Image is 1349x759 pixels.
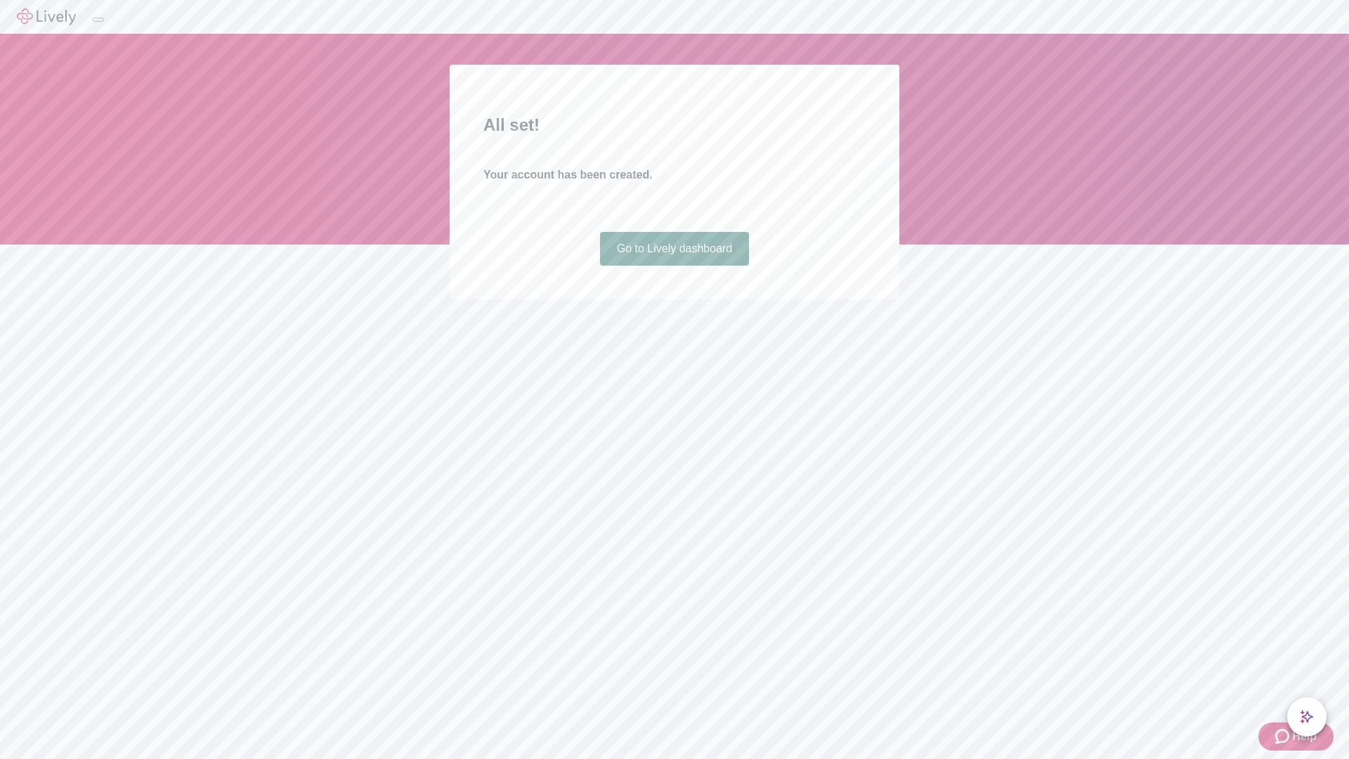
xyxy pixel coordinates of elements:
[1292,728,1317,745] span: Help
[17,8,76,25] img: Lively
[1287,697,1327,737] button: chat
[483,167,866,183] h4: Your account has been created.
[93,18,104,22] button: Log out
[600,232,750,266] a: Go to Lively dashboard
[1258,722,1334,751] button: Zendesk support iconHelp
[1275,728,1292,745] svg: Zendesk support icon
[1300,710,1314,724] svg: Lively AI Assistant
[483,112,866,138] h2: All set!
